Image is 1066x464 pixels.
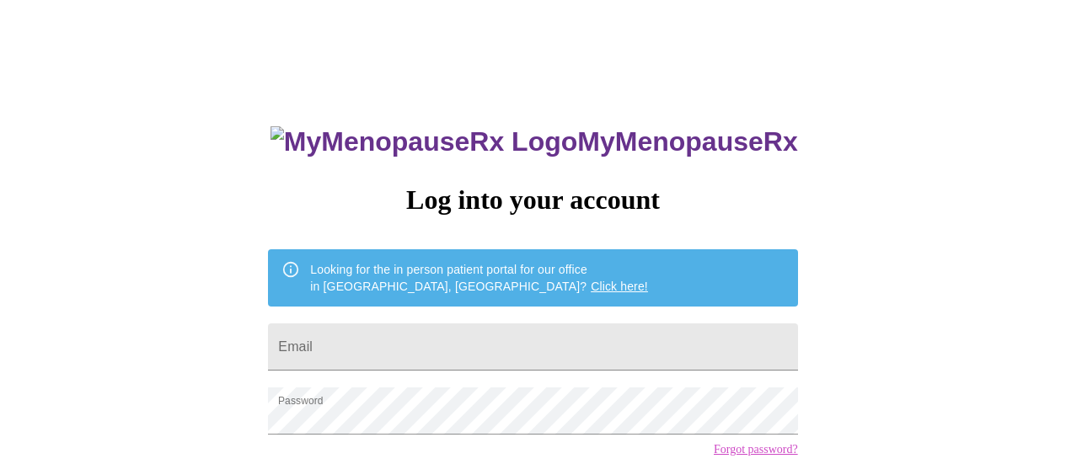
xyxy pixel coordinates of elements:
[591,280,648,293] a: Click here!
[271,126,798,157] h3: MyMenopauseRx
[268,184,797,216] h3: Log into your account
[271,126,577,157] img: MyMenopauseRx Logo
[310,254,648,301] div: Looking for the in person patient portal for our office in [GEOGRAPHIC_DATA], [GEOGRAPHIC_DATA]?
[714,443,798,456] a: Forgot password?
